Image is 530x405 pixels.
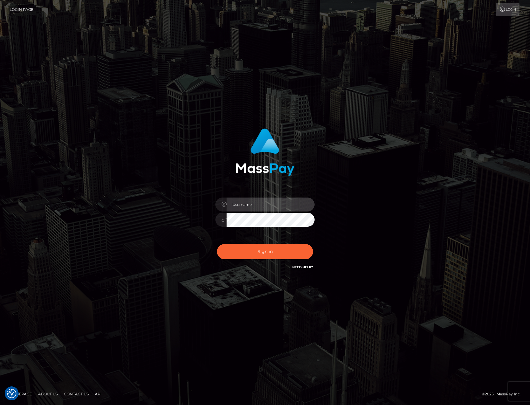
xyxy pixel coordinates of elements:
a: Need Help? [292,265,313,269]
button: Consent Preferences [7,389,16,398]
a: Contact Us [61,389,91,399]
img: MassPay Login [236,128,294,176]
a: About Us [36,389,60,399]
a: Login [496,3,519,16]
input: Username... [227,198,315,211]
a: Homepage [7,389,34,399]
a: Login Page [10,3,33,16]
div: © 2025 , MassPay Inc. [482,391,525,398]
img: Revisit consent button [7,389,16,398]
a: API [92,389,104,399]
button: Sign in [217,244,313,259]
